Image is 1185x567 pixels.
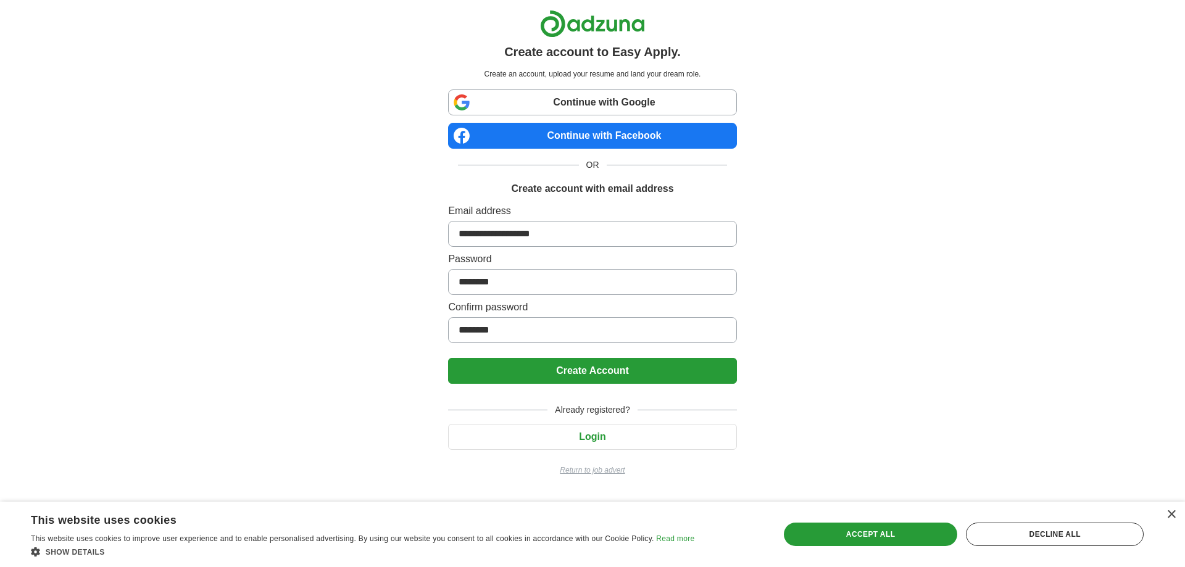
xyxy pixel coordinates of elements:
[511,181,673,196] h1: Create account with email address
[966,523,1144,546] div: Decline all
[448,465,736,476] a: Return to job advert
[1166,510,1176,519] div: Close
[448,123,736,149] a: Continue with Facebook
[448,300,736,315] label: Confirm password
[31,509,663,528] div: This website uses cookies
[547,404,637,416] span: Already registered?
[448,424,736,450] button: Login
[448,252,736,267] label: Password
[784,523,958,546] div: Accept all
[448,89,736,115] a: Continue with Google
[31,534,654,543] span: This website uses cookies to improve user experience and to enable personalised advertising. By u...
[448,204,736,218] label: Email address
[31,545,694,558] div: Show details
[579,159,607,172] span: OR
[448,358,736,384] button: Create Account
[540,10,645,38] img: Adzuna logo
[46,548,105,557] span: Show details
[448,431,736,442] a: Login
[504,43,681,61] h1: Create account to Easy Apply.
[656,534,694,543] a: Read more, opens a new window
[451,68,734,80] p: Create an account, upload your resume and land your dream role.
